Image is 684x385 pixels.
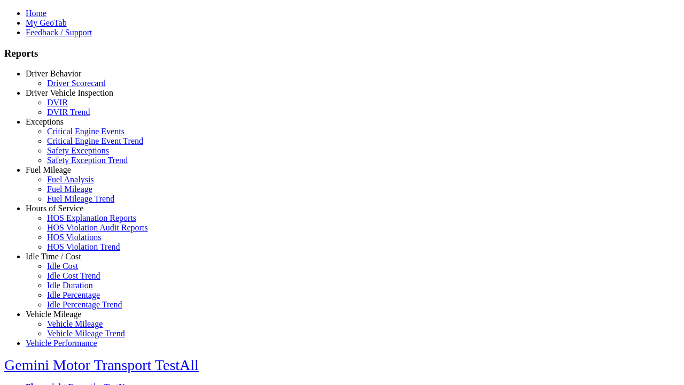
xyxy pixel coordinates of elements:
[4,48,680,59] h3: Reports
[47,146,109,155] a: Safety Exceptions
[47,98,68,107] a: DVIR
[47,281,93,290] a: Idle Duration
[47,233,101,242] a: HOS Violations
[47,156,128,165] a: Safety Exception Trend
[47,290,100,299] a: Idle Percentage
[26,9,46,18] a: Home
[47,127,125,136] a: Critical Engine Events
[47,329,125,338] a: Vehicle Mileage Trend
[26,252,81,261] a: Idle Time / Cost
[26,310,81,319] a: Vehicle Mileage
[47,213,136,222] a: HOS Explanation Reports
[26,117,64,126] a: Exceptions
[47,300,122,309] a: Idle Percentage Trend
[47,194,114,203] a: Fuel Mileage Trend
[47,242,120,251] a: HOS Violation Trend
[26,88,113,97] a: Driver Vehicle Inspection
[26,165,71,174] a: Fuel Mileage
[26,204,83,213] a: Hours of Service
[47,261,78,271] a: Idle Cost
[26,69,81,78] a: Driver Behavior
[47,79,106,88] a: Driver Scorecard
[4,357,199,373] a: Gemini Motor Transport TestAll
[47,223,148,232] a: HOS Violation Audit Reports
[47,136,143,145] a: Critical Engine Event Trend
[26,18,67,27] a: My GeoTab
[26,338,97,348] a: Vehicle Performance
[26,28,92,37] a: Feedback / Support
[47,184,92,194] a: Fuel Mileage
[47,319,103,328] a: Vehicle Mileage
[47,271,100,280] a: Idle Cost Trend
[47,175,94,184] a: Fuel Analysis
[47,107,90,117] a: DVIR Trend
